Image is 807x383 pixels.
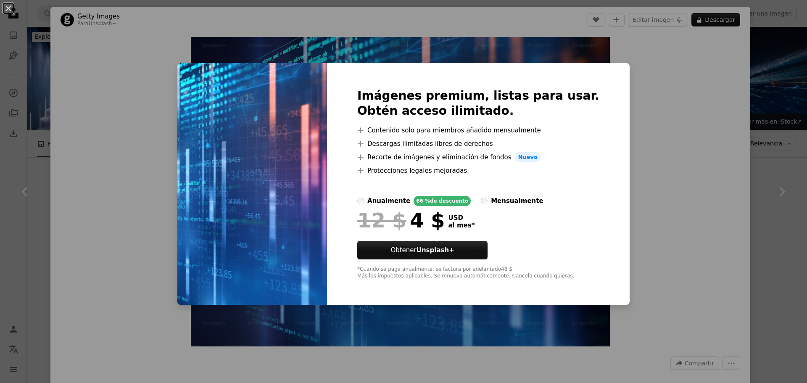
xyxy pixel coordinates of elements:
[481,198,488,204] input: mensualmente
[491,196,543,206] div: mensualmente
[357,125,599,135] li: Contenido solo para miembros añadido mensualmente
[367,196,410,206] div: anualmente
[448,214,475,222] span: USD
[357,88,599,119] h2: Imágenes premium, listas para usar. Obtén acceso ilimitado.
[357,209,445,231] div: 4 $
[357,241,488,259] button: ObtenerUnsplash+
[417,246,454,254] strong: Unsplash+
[414,196,471,206] div: 66 % de descuento
[448,222,475,229] span: al mes *
[357,209,406,231] span: 12 $
[177,63,327,305] img: premium_photo-1661963212517-830bbb7d76fc
[357,266,599,280] div: *Cuando se paga anualmente, se factura por adelantado 48 $ Más los impuestos aplicables. Se renue...
[357,166,599,176] li: Protecciones legales mejoradas
[357,139,599,149] li: Descargas ilimitadas libres de derechos
[515,152,541,162] span: Nuevo
[357,152,599,162] li: Recorte de imágenes y eliminación de fondos
[357,198,364,204] input: anualmente66 %de descuento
